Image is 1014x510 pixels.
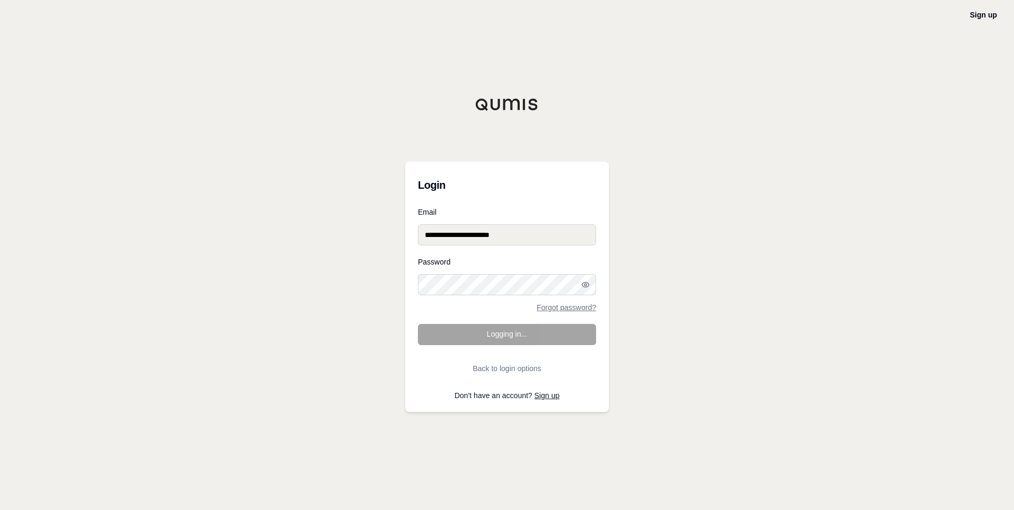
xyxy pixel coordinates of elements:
[418,208,596,216] label: Email
[970,11,997,19] a: Sign up
[475,98,539,111] img: Qumis
[418,174,596,196] h3: Login
[418,358,596,379] button: Back to login options
[418,258,596,266] label: Password
[537,304,596,311] a: Forgot password?
[418,392,596,399] p: Don't have an account?
[535,391,560,400] a: Sign up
